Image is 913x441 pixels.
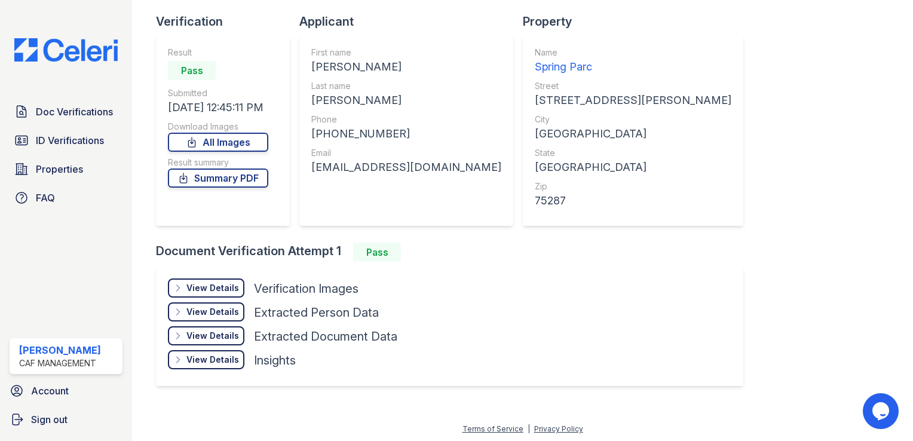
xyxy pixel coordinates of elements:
span: ID Verifications [36,133,104,148]
div: [GEOGRAPHIC_DATA] [535,159,731,176]
div: 75287 [535,192,731,209]
div: Applicant [299,13,523,30]
a: Properties [10,157,122,181]
div: Verification [156,13,299,30]
div: CAF Management [19,357,101,369]
div: Spring Parc [535,59,731,75]
a: All Images [168,133,268,152]
div: [STREET_ADDRESS][PERSON_NAME] [535,92,731,109]
div: Insights [254,352,296,369]
div: View Details [186,330,239,342]
iframe: chat widget [863,393,901,429]
div: First name [311,47,501,59]
div: Last name [311,80,501,92]
div: [PERSON_NAME] [311,59,501,75]
a: Sign out [5,408,127,431]
div: Result summary [168,157,268,169]
a: Name Spring Parc [535,47,731,75]
a: Terms of Service [462,424,523,433]
div: [EMAIL_ADDRESS][DOMAIN_NAME] [311,159,501,176]
div: Email [311,147,501,159]
div: [PERSON_NAME] [19,343,101,357]
div: View Details [186,354,239,366]
span: Account [31,384,69,398]
div: State [535,147,731,159]
div: Name [535,47,731,59]
span: Properties [36,162,83,176]
img: CE_Logo_Blue-a8612792a0a2168367f1c8372b55b34899dd931a85d93a1a3d3e32e68fde9ad4.png [5,38,127,62]
div: Zip [535,180,731,192]
a: ID Verifications [10,128,122,152]
div: [GEOGRAPHIC_DATA] [535,125,731,142]
a: Privacy Policy [534,424,583,433]
div: Property [523,13,753,30]
div: Phone [311,114,501,125]
div: [PHONE_NUMBER] [311,125,501,142]
div: City [535,114,731,125]
div: Verification Images [254,280,359,297]
div: Document Verification Attempt 1 [156,243,753,262]
div: Extracted Person Data [254,304,379,321]
div: [DATE] 12:45:11 PM [168,99,268,116]
div: [PERSON_NAME] [311,92,501,109]
a: Doc Verifications [10,100,122,124]
div: View Details [186,306,239,318]
a: Account [5,379,127,403]
a: Summary PDF [168,169,268,188]
div: Extracted Document Data [254,328,397,345]
div: Result [168,47,268,59]
div: Download Images [168,121,268,133]
span: Sign out [31,412,68,427]
span: FAQ [36,191,55,205]
div: | [528,424,530,433]
div: Street [535,80,731,92]
a: FAQ [10,186,122,210]
span: Doc Verifications [36,105,113,119]
div: View Details [186,282,239,294]
div: Pass [353,243,401,262]
div: Submitted [168,87,268,99]
div: Pass [168,61,216,80]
